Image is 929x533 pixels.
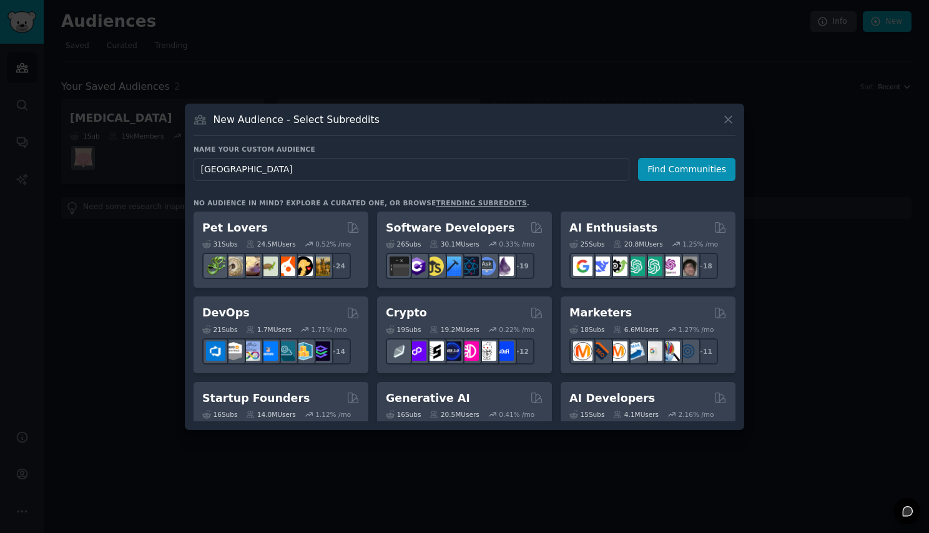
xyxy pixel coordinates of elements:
img: ethfinance [390,341,409,361]
div: 21 Sub s [202,325,237,334]
div: 19.2M Users [430,325,479,334]
img: OnlineMarketing [678,341,697,361]
div: 20.8M Users [613,240,662,248]
div: 16 Sub s [386,410,421,419]
img: DeepSeek [591,257,610,276]
h2: AI Enthusiasts [569,220,657,236]
h2: Startup Founders [202,391,310,406]
div: 18 Sub s [569,325,604,334]
input: Pick a short name, like "Digital Marketers" or "Movie-Goers" [194,158,629,181]
div: 14.0M Users [246,410,295,419]
img: dogbreed [311,257,330,276]
div: + 12 [508,338,534,364]
h2: Generative AI [386,391,470,406]
div: + 19 [508,253,534,279]
img: PetAdvice [293,257,313,276]
img: AWS_Certified_Experts [224,341,243,361]
img: aws_cdk [293,341,313,361]
img: herpetology [206,257,225,276]
div: 0.41 % /mo [499,410,534,419]
img: content_marketing [573,341,592,361]
div: 26 Sub s [386,240,421,248]
div: 31 Sub s [202,240,237,248]
img: iOSProgramming [442,257,461,276]
img: PlatformEngineers [311,341,330,361]
img: cockatiel [276,257,295,276]
div: 2.16 % /mo [679,410,714,419]
img: GoogleGeminiAI [573,257,592,276]
div: 1.25 % /mo [682,240,718,248]
img: AItoolsCatalog [608,257,627,276]
img: bigseo [591,341,610,361]
div: No audience in mind? Explore a curated one, or browse . [194,198,529,207]
div: 1.27 % /mo [679,325,714,334]
div: 30.1M Users [430,240,479,248]
h2: Software Developers [386,220,514,236]
img: defiblockchain [460,341,479,361]
h2: Crypto [386,305,427,321]
img: chatgpt_promptDesign [626,257,645,276]
img: Docker_DevOps [241,341,260,361]
div: 16 Sub s [202,410,237,419]
img: software [390,257,409,276]
div: 24.5M Users [246,240,295,248]
div: 6.6M Users [613,325,659,334]
img: platformengineering [276,341,295,361]
div: 1.12 % /mo [315,410,351,419]
div: 1.71 % /mo [312,325,347,334]
img: ethstaker [425,341,444,361]
img: ballpython [224,257,243,276]
h3: Name your custom audience [194,145,735,154]
img: MarketingResearch [661,341,680,361]
img: AskMarketing [608,341,627,361]
img: web3 [442,341,461,361]
h2: Pet Lovers [202,220,268,236]
img: leopardgeckos [241,257,260,276]
img: OpenAIDev [661,257,680,276]
img: reactnative [460,257,479,276]
img: csharp [407,257,426,276]
img: learnjavascript [425,257,444,276]
img: turtle [258,257,278,276]
a: trending subreddits [436,199,526,207]
div: + 14 [325,338,351,364]
div: + 18 [692,253,718,279]
div: 20.5M Users [430,410,479,419]
button: Find Communities [638,158,735,181]
h2: AI Developers [569,391,655,406]
div: 4.1M Users [613,410,659,419]
img: chatgpt_prompts_ [643,257,662,276]
h3: New Audience - Select Subreddits [214,113,380,126]
img: azuredevops [206,341,225,361]
img: Emailmarketing [626,341,645,361]
img: defi_ [494,341,514,361]
img: googleads [643,341,662,361]
img: elixir [494,257,514,276]
div: 0.33 % /mo [499,240,534,248]
img: DevOpsLinks [258,341,278,361]
div: 19 Sub s [386,325,421,334]
div: 0.52 % /mo [315,240,351,248]
div: 15 Sub s [569,410,604,419]
div: 0.22 % /mo [499,325,534,334]
img: 0xPolygon [407,341,426,361]
img: ArtificalIntelligence [678,257,697,276]
div: 25 Sub s [569,240,604,248]
img: CryptoNews [477,341,496,361]
img: AskComputerScience [477,257,496,276]
div: + 24 [325,253,351,279]
div: 1.7M Users [246,325,292,334]
h2: Marketers [569,305,632,321]
h2: DevOps [202,305,250,321]
div: + 11 [692,338,718,364]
